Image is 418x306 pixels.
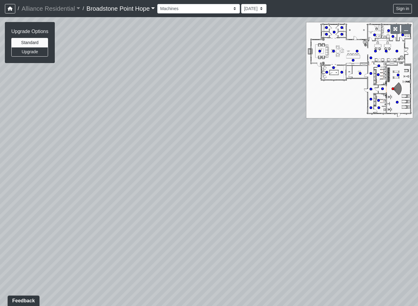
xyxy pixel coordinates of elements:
h6: Upgrade Options [11,28,48,34]
iframe: Ybug feedback widget [5,294,43,306]
a: Broadstone Point Hope [87,2,155,15]
button: Upgrade [11,47,48,57]
button: Sign in [393,4,412,13]
a: Alliance Residential [21,2,80,15]
button: Standard [11,38,48,47]
span: / [15,2,21,15]
span: / [80,2,86,15]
